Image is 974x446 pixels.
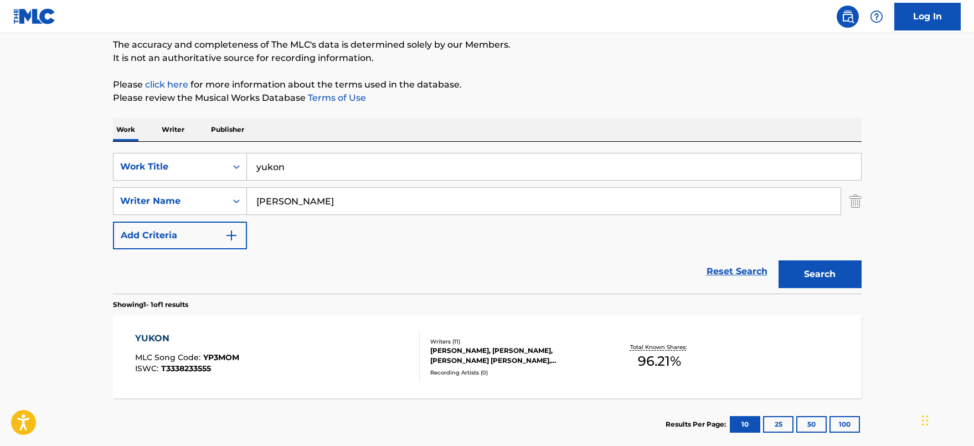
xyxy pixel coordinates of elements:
[113,315,862,398] a: YUKONMLC Song Code:YP3MOMISWC:T3338233555Writers (11)[PERSON_NAME], [PERSON_NAME], [PERSON_NAME] ...
[779,260,862,288] button: Search
[113,38,862,52] p: The accuracy and completeness of The MLC's data is determined solely by our Members.
[841,10,854,23] img: search
[430,346,597,366] div: [PERSON_NAME], [PERSON_NAME], [PERSON_NAME] [PERSON_NAME], [PERSON_NAME], [PERSON_NAME], [PERSON_...
[630,343,689,351] p: Total Known Shares:
[849,187,862,215] img: Delete Criterion
[120,194,220,208] div: Writer Name
[701,259,773,284] a: Reset Search
[158,118,188,141] p: Writer
[837,6,859,28] a: Public Search
[894,3,961,30] a: Log In
[430,368,597,377] div: Recording Artists ( 0 )
[225,229,238,242] img: 9d2ae6d4665cec9f34b9.svg
[666,419,729,429] p: Results Per Page:
[135,332,239,345] div: YUKON
[430,337,597,346] div: Writers ( 11 )
[113,52,862,65] p: It is not an authoritative source for recording information.
[203,352,239,362] span: YP3MOM
[865,6,888,28] div: Help
[638,351,681,371] span: 96.21 %
[208,118,248,141] p: Publisher
[135,352,203,362] span: MLC Song Code :
[870,10,883,23] img: help
[113,91,862,105] p: Please review the Musical Works Database
[113,222,247,249] button: Add Criteria
[145,79,188,90] a: click here
[13,8,56,24] img: MLC Logo
[763,416,793,433] button: 25
[730,416,760,433] button: 10
[919,393,974,446] iframe: Chat Widget
[135,363,161,373] span: ISWC :
[796,416,827,433] button: 50
[161,363,211,373] span: T3338233555
[306,93,366,103] a: Terms of Use
[829,416,860,433] button: 100
[113,300,188,310] p: Showing 1 - 1 of 1 results
[113,78,862,91] p: Please for more information about the terms used in the database.
[113,153,862,294] form: Search Form
[120,160,220,173] div: Work Title
[922,404,929,437] div: Drag
[113,118,138,141] p: Work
